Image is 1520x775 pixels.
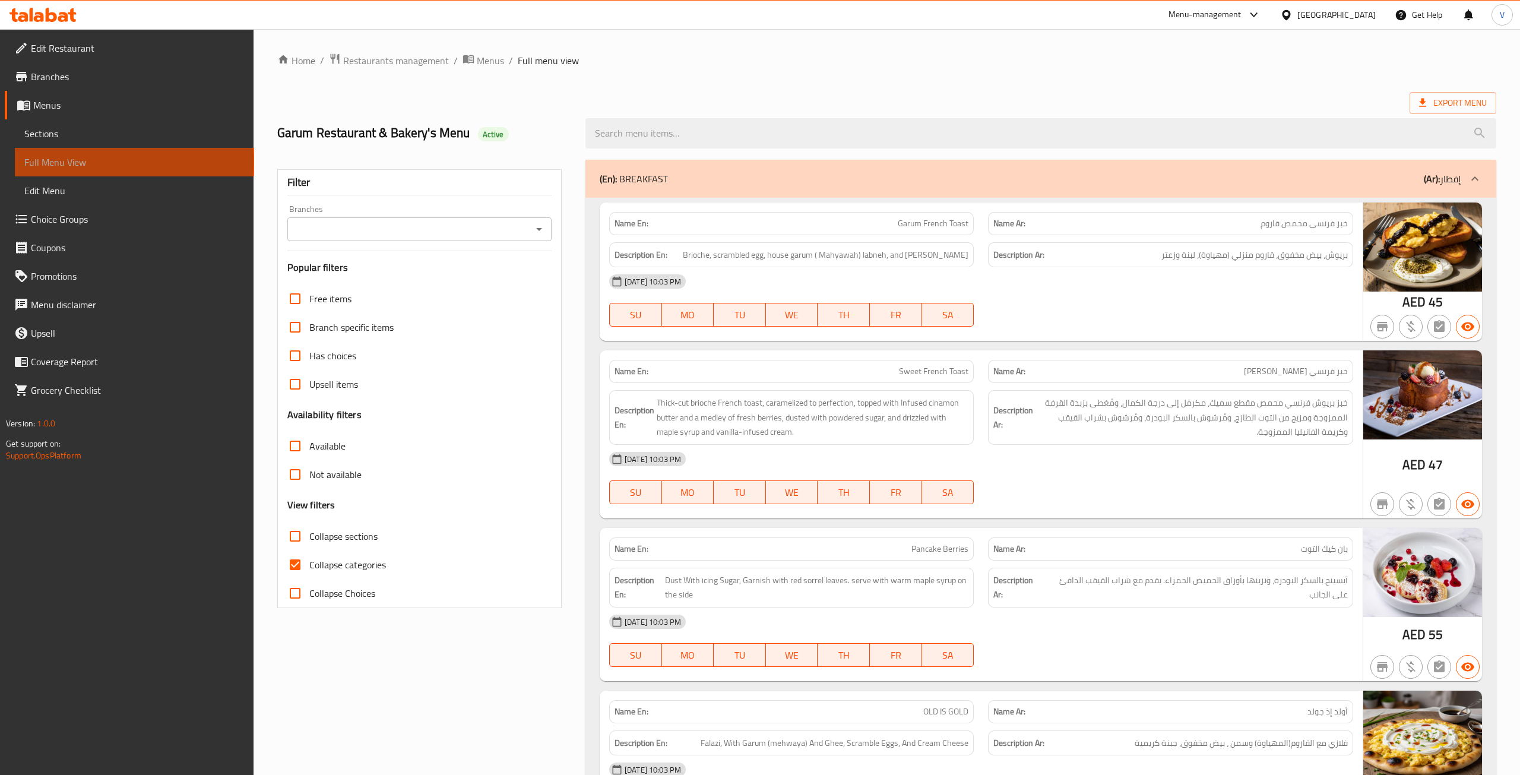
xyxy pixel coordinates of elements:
strong: Description En: [615,573,663,602]
span: Full menu view [518,53,579,68]
span: MO [667,484,710,501]
span: MO [667,647,710,664]
span: Upsell [31,326,245,340]
span: Pancake Berries [911,543,968,555]
span: Full Menu View [24,155,245,169]
a: Grocery Checklist [5,376,254,404]
div: [GEOGRAPHIC_DATA] [1297,8,1376,21]
span: Menus [477,53,504,68]
span: بريوش، بيض مخفوق، قاروم منزلي (مهياوة)، لبنة وزعتر [1161,248,1348,262]
strong: Description En: [615,403,654,432]
button: FR [870,643,922,667]
span: OLD IS GOLD [923,706,968,718]
span: SU [615,306,657,324]
span: WE [771,647,813,664]
span: Promotions [31,269,245,283]
span: Menu disclaimer [31,298,245,312]
span: Collapse categories [309,558,386,572]
button: Not branch specific item [1370,315,1394,339]
span: TH [822,647,865,664]
a: Promotions [5,262,254,290]
span: 1.0.0 [37,416,55,431]
li: / [320,53,324,68]
button: TH [818,480,870,504]
span: SA [927,484,970,501]
a: Sections [15,119,254,148]
button: SU [609,303,662,327]
span: FR [875,647,917,664]
span: 47 [1429,453,1443,476]
span: أولد إذ جولد [1307,706,1348,718]
button: Purchased item [1399,315,1423,339]
a: Upsell [5,319,254,347]
span: Collapse sections [309,529,378,543]
span: Edit Menu [24,184,245,198]
span: Choice Groups [31,212,245,226]
span: MO [667,306,710,324]
strong: Name Ar: [993,365,1025,378]
input: search [585,118,1496,148]
strong: Description Ar: [993,403,1033,432]
a: Menus [463,53,504,68]
span: SU [615,484,657,501]
span: Branch specific items [309,320,394,334]
button: Not branch specific item [1370,492,1394,516]
div: Active [478,127,509,141]
span: SA [927,647,970,664]
a: Branches [5,62,254,91]
span: WE [771,484,813,501]
span: فلازي مع القاروم(المهياوة) وسمن ، بيض مخفوق، جبنة كريمية [1135,736,1348,751]
span: Dust With icing Sugar, Garnish with red sorrel leaves. serve with warm maple syrup on the side [665,573,968,602]
a: Edit Menu [15,176,254,205]
span: TH [822,484,865,501]
p: إفطار [1424,172,1461,186]
span: Coupons [31,241,245,255]
strong: Name En: [615,543,648,555]
button: TU [714,480,766,504]
button: FR [870,480,922,504]
span: V [1500,8,1505,21]
button: Not has choices [1427,655,1451,679]
span: بان كيك التوت [1301,543,1348,555]
strong: Name Ar: [993,543,1025,555]
a: Coverage Report [5,347,254,376]
button: Open [531,221,547,238]
h3: Popular filters [287,261,552,274]
button: TH [818,303,870,327]
span: TH [822,306,865,324]
span: Free items [309,292,351,306]
strong: Name En: [615,217,648,230]
strong: Name En: [615,706,648,718]
button: Available [1456,315,1480,339]
span: Get support on: [6,436,61,451]
span: Edit Restaurant [31,41,245,55]
a: Edit Restaurant [5,34,254,62]
strong: Description En: [615,248,667,262]
span: 55 [1429,623,1443,646]
button: FR [870,303,922,327]
span: Export Menu [1419,96,1487,110]
a: Home [277,53,315,68]
span: Brioche, scrambled egg, house garum ( Mahyawah) labneh, and zaatar [683,248,968,262]
nav: breadcrumb [277,53,1496,68]
button: Purchased item [1399,492,1423,516]
li: / [509,53,513,68]
button: Available [1456,655,1480,679]
p: BREAKFAST [600,172,668,186]
span: Falazi, With Garum (mehwaya) And Ghee, Scramble Eggs, And Cream Cheese [701,736,968,751]
span: Upsell items [309,377,358,391]
h3: Availability filters [287,408,362,422]
button: Not has choices [1427,315,1451,339]
span: [DATE] 10:03 PM [620,616,686,628]
a: Restaurants management [329,53,449,68]
span: SA [927,306,970,324]
button: WE [766,480,818,504]
span: خبز فرنسي [PERSON_NAME] [1244,365,1348,378]
a: Choice Groups [5,205,254,233]
span: آيسينج بالسكر البودرة، ونزينها بأوراق الحميض الحمراء. يقدم مع شراب القيقب الدافئ على الجانب [1043,573,1348,602]
span: TU [718,647,761,664]
span: Coverage Report [31,355,245,369]
strong: Description Ar: [993,573,1041,602]
span: FR [875,306,917,324]
button: WE [766,643,818,667]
